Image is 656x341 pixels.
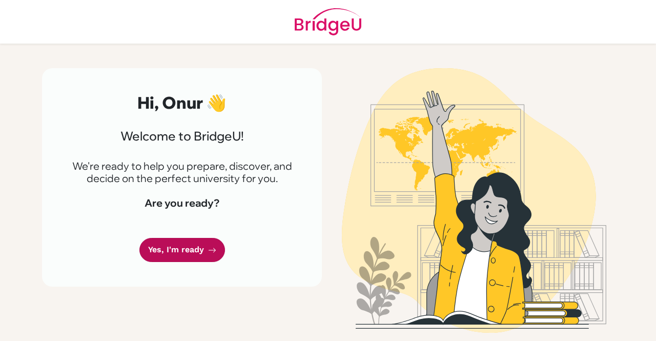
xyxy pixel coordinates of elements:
[67,197,297,209] h4: Are you ready?
[67,129,297,144] h3: Welcome to BridgeU!
[67,160,297,185] p: We're ready to help you prepare, discover, and decide on the perfect university for you.
[139,238,225,262] a: Yes, I'm ready
[67,93,297,112] h2: Hi, Onur 👋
